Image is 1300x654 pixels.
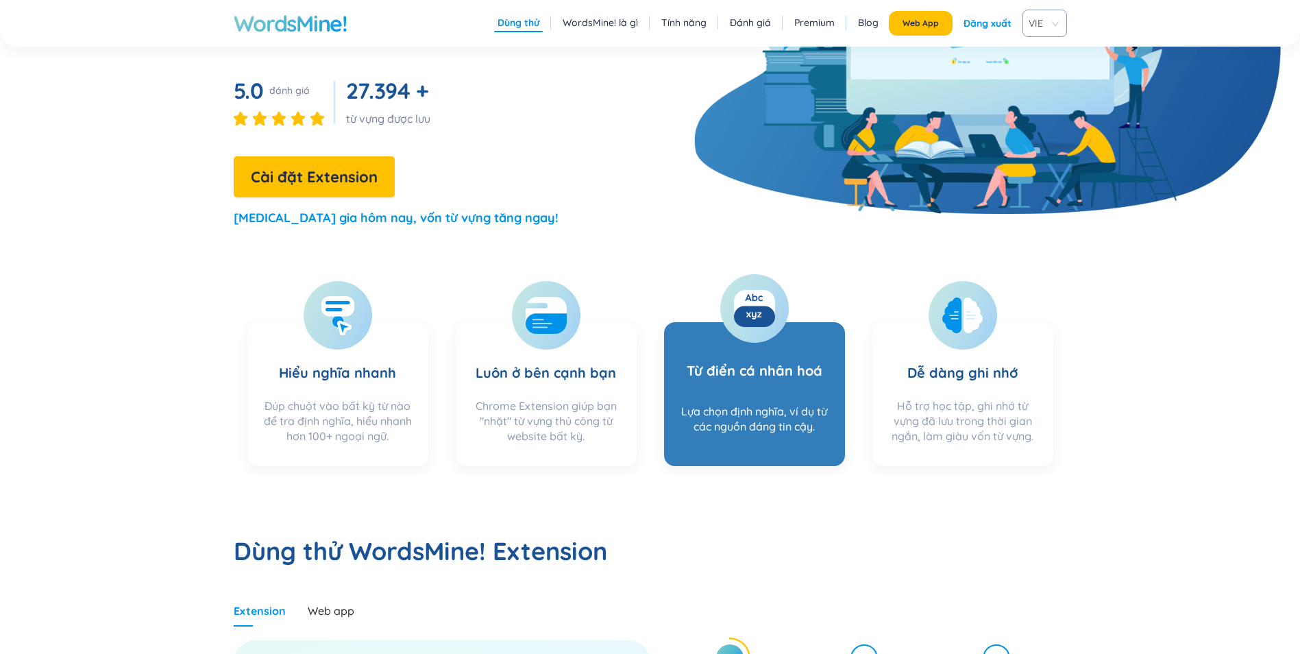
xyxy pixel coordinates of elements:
[269,84,310,97] div: đánh giá
[1029,13,1055,34] span: VIE
[964,11,1011,36] div: Đăng xuất
[476,336,616,391] h3: Luôn ở bên cạnh bạn
[889,11,953,36] button: Web App
[308,603,354,618] div: Web app
[251,165,378,189] span: Cài đặt Extension
[794,16,835,29] a: Premium
[234,156,395,197] button: Cài đặt Extension
[234,603,286,618] div: Extension
[563,16,638,29] a: WordsMine! là gì
[346,111,434,126] div: từ vựng được lưu
[346,77,429,104] span: 27.394 +
[858,16,879,29] a: Blog
[234,535,1067,568] h2: Dùng thử WordsMine! Extension
[661,16,707,29] a: Tính năng
[469,398,623,452] div: Chrome Extension giúp bạn "nhặt" từ vựng thủ công từ website bất kỳ.
[234,77,264,104] span: 5.0
[903,18,939,29] span: Web App
[730,16,771,29] a: Đánh giá
[907,336,1018,391] h3: Dễ dàng ghi nhớ
[261,398,415,452] div: Đúp chuột vào bất kỳ từ nào để tra định nghĩa, hiểu nhanh hơn 100+ ngoại ngữ.
[678,404,831,450] div: Lựa chọn định nghĩa, ví dụ từ các nguồn đáng tin cậy.
[687,334,822,397] h3: Từ điển cá nhân hoá
[234,208,559,228] p: [MEDICAL_DATA] gia hôm nay, vốn từ vựng tăng ngay!
[234,10,347,37] a: WordsMine!
[234,171,395,185] a: Cài đặt Extension
[498,16,539,29] a: Dùng thử
[886,398,1040,452] div: Hỗ trợ học tập, ghi nhớ từ vựng đã lưu trong thời gian ngắn, làm giàu vốn từ vựng.
[279,336,396,391] h3: Hiểu nghĩa nhanh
